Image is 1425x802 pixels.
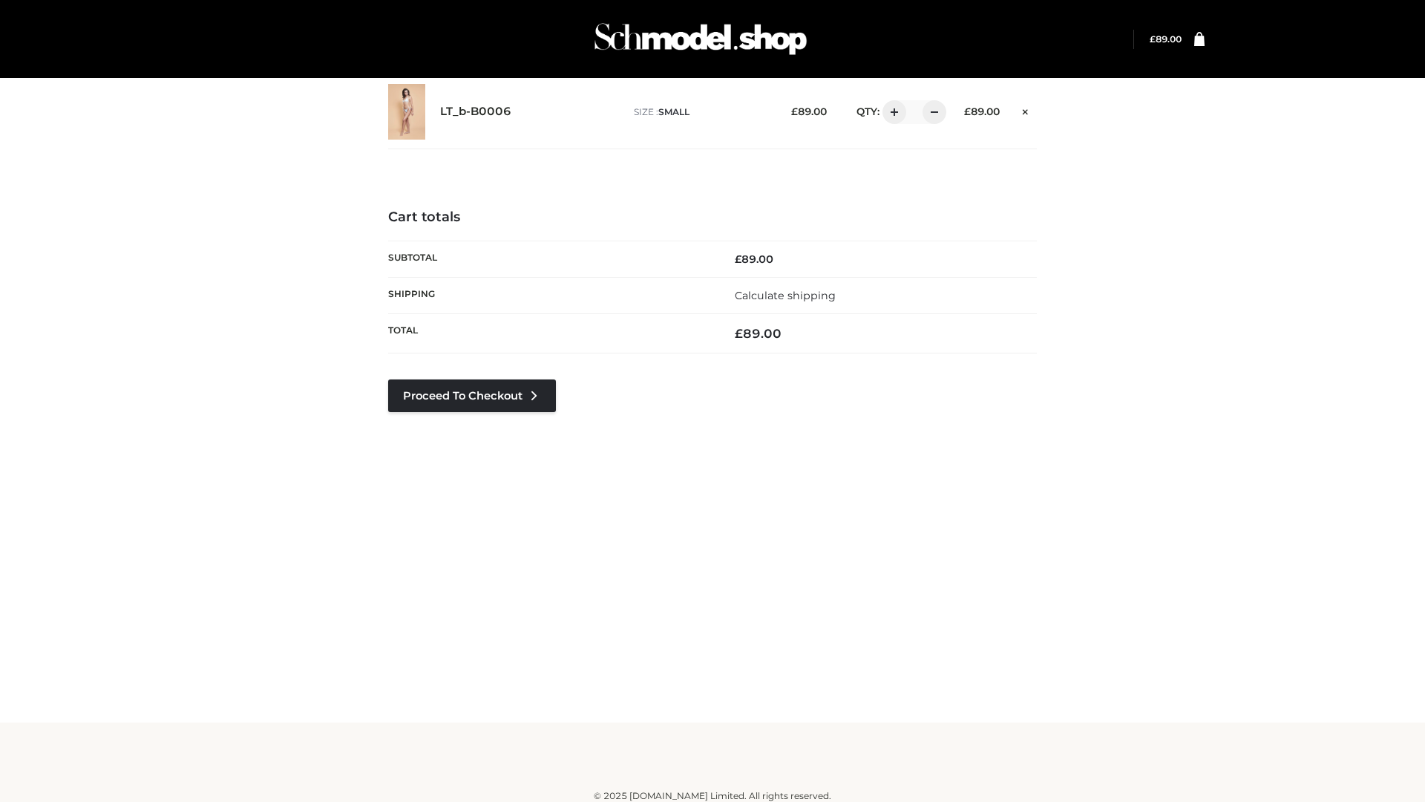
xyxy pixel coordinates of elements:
bdi: 89.00 [735,252,773,266]
bdi: 89.00 [1150,33,1182,45]
th: Shipping [388,277,712,313]
a: Calculate shipping [735,289,836,302]
span: £ [964,105,971,117]
th: Subtotal [388,241,712,277]
span: £ [735,252,741,266]
span: £ [1150,33,1156,45]
th: Total [388,314,712,353]
bdi: 89.00 [735,326,782,341]
span: SMALL [658,106,689,117]
a: Remove this item [1015,100,1037,120]
div: QTY: [842,100,941,124]
img: LT_b-B0006 - SMALL [388,84,425,140]
bdi: 89.00 [791,105,827,117]
bdi: 89.00 [964,105,1000,117]
p: size : [634,105,768,119]
a: £89.00 [1150,33,1182,45]
h4: Cart totals [388,209,1037,226]
span: £ [735,326,743,341]
a: Proceed to Checkout [388,379,556,412]
span: £ [791,105,798,117]
img: Schmodel Admin 964 [589,10,812,68]
a: LT_b-B0006 [440,105,511,119]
